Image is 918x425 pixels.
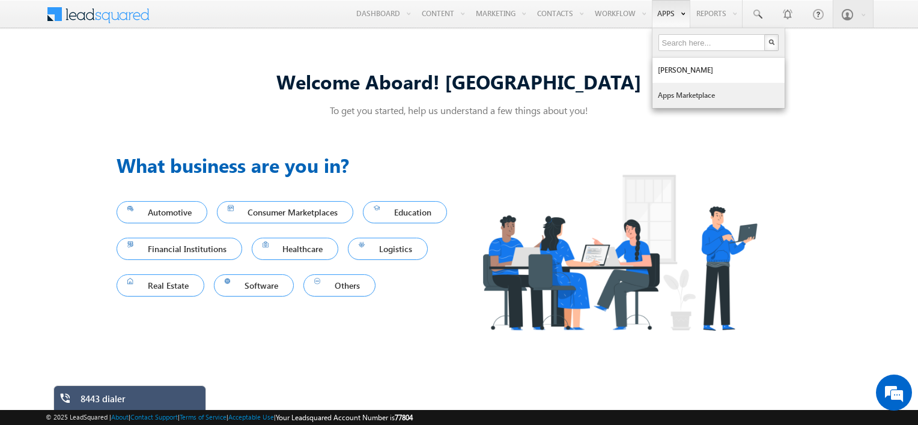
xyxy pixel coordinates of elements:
[163,333,218,349] em: Start Chat
[263,241,328,257] span: Healthcare
[459,151,780,354] img: Industry.png
[20,63,50,79] img: d_60004797649_company_0_60004797649
[117,68,801,94] div: Welcome Aboard! [GEOGRAPHIC_DATA]
[130,413,178,421] a: Contact Support
[81,393,197,410] div: 8443 dialer
[276,413,413,422] span: Your Leadsquared Account Number is
[197,6,226,35] div: Minimize live chat window
[658,34,767,51] input: Search here...
[395,413,413,422] span: 77804
[228,204,343,220] span: Consumer Marketplaces
[228,413,274,421] a: Acceptable Use
[314,277,365,294] span: Others
[62,63,202,79] div: Chat with us now
[117,151,459,179] h3: What business are you in?
[16,111,219,323] textarea: Type your message and hit 'Enter'
[652,83,785,108] a: Apps Marketplace
[225,277,284,294] span: Software
[359,241,417,257] span: Logistics
[127,241,231,257] span: Financial Institutions
[180,413,226,421] a: Terms of Service
[46,412,413,423] span: © 2025 LeadSquared | | | | |
[117,104,801,116] p: To get you started, help us understand a few things about you!
[374,204,436,220] span: Education
[127,204,196,220] span: Automotive
[652,58,785,83] a: [PERSON_NAME]
[111,413,129,421] a: About
[127,277,193,294] span: Real Estate
[768,39,774,45] img: Search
